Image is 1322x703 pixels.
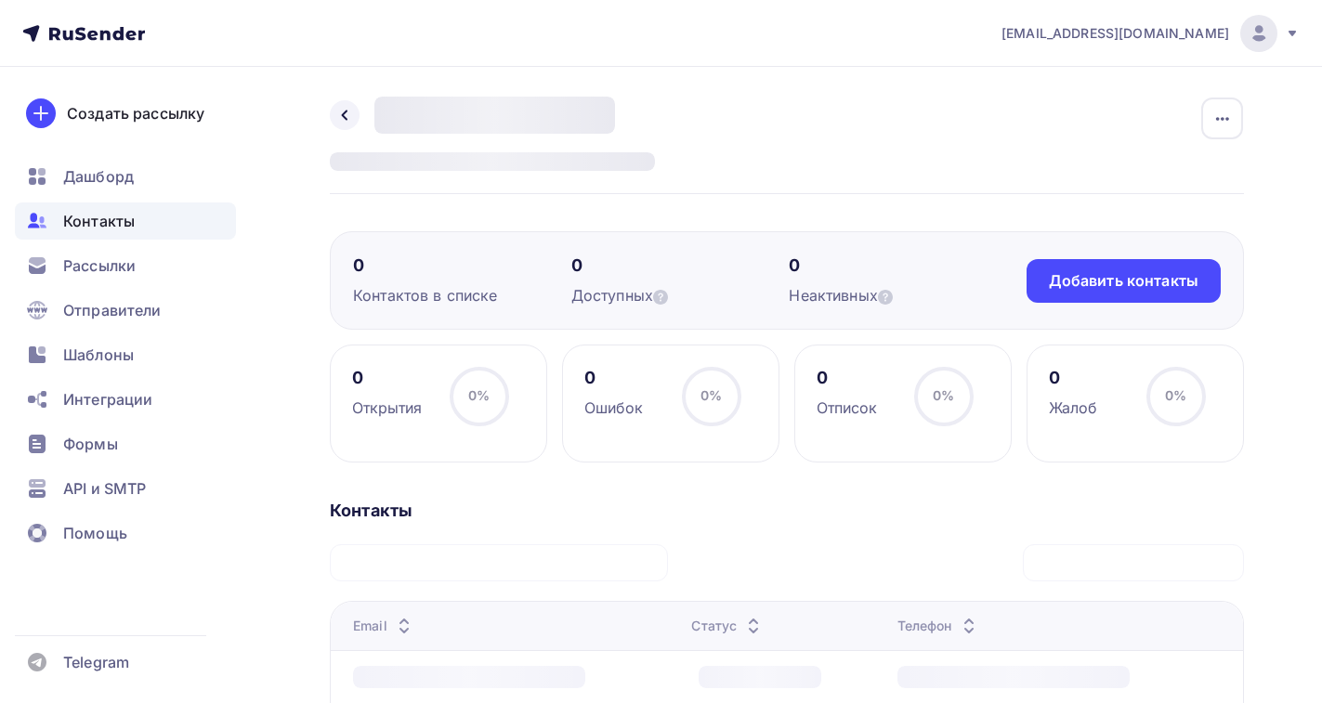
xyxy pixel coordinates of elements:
span: Контакты [63,210,135,232]
div: Неактивных [789,284,1007,306]
div: Email [353,617,415,635]
div: Создать рассылку [67,102,204,124]
div: Ошибок [584,397,644,419]
div: Контакты [330,500,1244,522]
a: Формы [15,425,236,462]
div: Доступных [571,284,790,306]
a: Дашборд [15,158,236,195]
div: Добавить контакты [1049,270,1198,292]
div: Открытия [352,397,423,419]
div: Контактов в списке [353,284,571,306]
span: Шаблоны [63,344,134,366]
span: 0% [700,387,722,403]
span: Помощь [63,522,127,544]
span: 0% [933,387,954,403]
span: Дашборд [63,165,134,188]
a: Шаблоны [15,336,236,373]
span: API и SMTP [63,477,146,500]
span: 0% [468,387,490,403]
div: 0 [571,254,790,277]
div: 0 [817,367,878,389]
div: 0 [1049,367,1098,389]
div: 0 [584,367,644,389]
span: 0% [1165,387,1186,403]
span: Telegram [63,651,129,673]
a: Рассылки [15,247,236,284]
div: 0 [789,254,1007,277]
span: Интеграции [63,388,152,410]
span: [EMAIL_ADDRESS][DOMAIN_NAME] [1001,24,1229,43]
div: Телефон [897,617,980,635]
span: Отправители [63,299,162,321]
div: 0 [352,367,423,389]
div: Отписок [817,397,878,419]
span: Рассылки [63,254,136,277]
div: Статус [691,617,765,635]
a: Контакты [15,202,236,240]
a: Отправители [15,292,236,329]
div: Жалоб [1049,397,1098,419]
div: 0 [353,254,571,277]
span: Формы [63,433,118,455]
a: [EMAIL_ADDRESS][DOMAIN_NAME] [1001,15,1300,52]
